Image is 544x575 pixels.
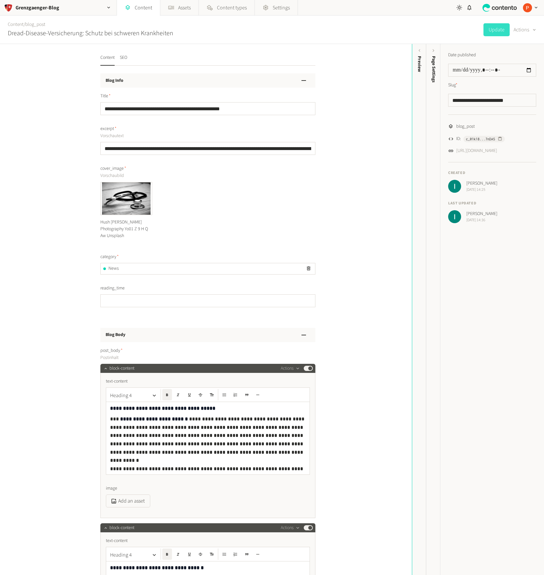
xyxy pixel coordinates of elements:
span: cover_image [100,165,126,172]
p: Vorschautext [100,132,248,139]
button: Actions [281,364,300,372]
div: Hush [PERSON_NAME] Photography Yo01 Z 9 H Q Aw Unsplash [100,215,152,243]
span: Title [100,93,111,100]
button: Heading 4 [108,389,159,402]
a: [URL][DOMAIN_NAME] [456,147,497,154]
button: Add an asset [106,494,150,507]
span: [DATE] 14:36 [466,217,497,223]
button: c_01k18...7nDA5 [463,136,505,142]
button: Actions [281,524,300,532]
span: blog_post [456,123,475,130]
span: [PERSON_NAME] [466,180,497,187]
span: text-content [106,378,128,385]
p: Postinhalt [100,354,248,361]
span: post_body [100,347,123,354]
p: Vorschaubild [100,172,248,179]
h3: Blog Info [106,77,123,84]
a: Content [8,21,24,28]
span: Page Settings [430,56,437,82]
button: Heading 4 [108,548,159,561]
img: Isis Spall [448,210,461,223]
button: Update [483,23,510,36]
button: Actions [514,23,536,36]
label: Date published [448,52,476,59]
h4: Last updated [448,201,536,206]
span: Settings [273,4,290,12]
span: / [24,21,25,28]
span: [PERSON_NAME] [466,211,497,217]
h3: Blog Body [106,331,125,338]
div: Preview [416,56,423,72]
span: block-content [109,525,134,531]
img: Isis Spall [448,180,461,193]
h2: Grenzgaenger-Blog [16,4,59,12]
span: block-content [109,365,134,372]
span: text-content [106,537,128,544]
img: Patrick Kachelmuß [523,3,532,12]
span: category [100,254,119,260]
button: SEO [120,54,127,66]
img: Grenzgaenger-Blog [4,3,13,12]
span: [DATE] 14:25 [466,187,497,193]
span: News [108,265,119,272]
label: Slug [448,82,458,89]
span: image [106,485,117,492]
a: blog_post [25,21,45,28]
span: Content types [217,4,247,12]
button: Content [100,54,115,66]
h2: Dread-Disease-Versicherung: Schutz bei schweren Krankheiten [8,28,173,38]
img: Hush Naidoo Jade Photography Yo01 Z 9 H Q Aw Unsplash [101,182,152,215]
span: c_01k18...7nDA5 [466,136,495,142]
span: ID: [456,136,461,142]
h4: Created [448,170,536,176]
span: reading_time [100,285,125,292]
span: excerpt [100,125,117,132]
